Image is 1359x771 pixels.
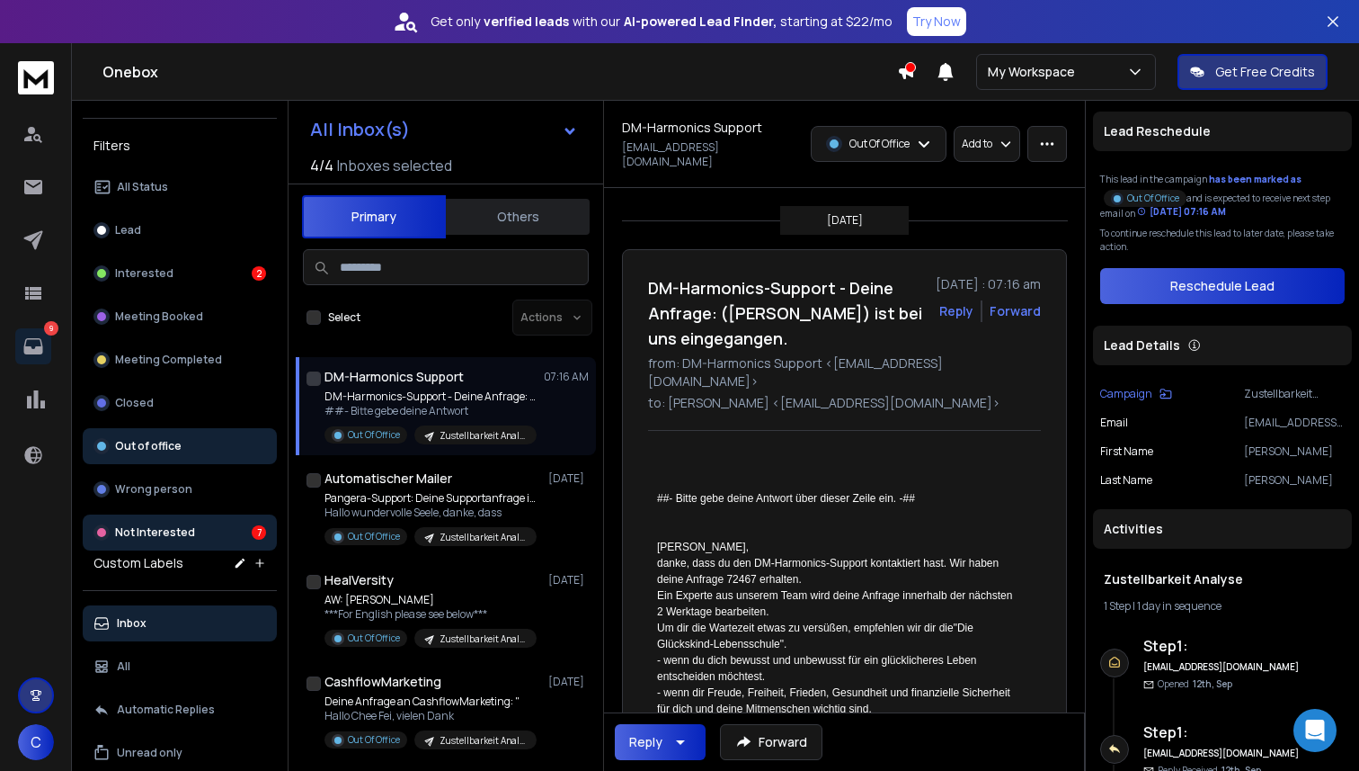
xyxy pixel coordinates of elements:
[93,554,183,572] h3: Custom Labels
[657,555,1017,620] p: danke, dass du den DM-Harmonics-Support kontaktiert hast. Wir haben deine Anfrage 72467 erhalten....
[83,385,277,421] button: Closed
[990,302,1041,320] div: Forward
[115,482,192,497] p: Wrong person
[849,137,910,151] p: Out Of Office
[83,692,277,728] button: Automatic Replies
[117,703,215,717] p: Automatic Replies
[1100,444,1153,459] p: First Name
[988,63,1082,81] p: My Workspace
[115,223,141,238] p: Lead
[1293,709,1337,752] div: Open Intercom Messenger
[324,390,540,404] p: DM-Harmonics-Support - Deine Anfrage: ([PERSON_NAME])
[117,746,182,760] p: Unread only
[1127,192,1179,205] p: Out Of Office
[1100,173,1345,220] div: This lead in the campaign and is expected to receive next step email on
[648,394,1041,412] p: to: [PERSON_NAME] <[EMAIL_ADDRESS][DOMAIN_NAME]>
[431,13,893,31] p: Get only with our starting at $22/mo
[348,530,400,543] p: Out Of Office
[907,7,966,36] button: Try Now
[328,310,360,325] label: Select
[1143,635,1301,657] h6: Step 1 :
[310,155,333,176] span: 4 / 4
[15,328,51,364] a: 9
[615,724,706,760] button: Reply
[83,428,277,464] button: Out of office
[1104,598,1131,614] span: 1 Step
[446,197,590,237] button: Others
[1137,205,1226,219] div: [DATE] 07:16 AM
[1137,598,1221,614] span: 1 day in sequence
[115,309,203,324] p: Meeting Booked
[324,491,540,506] p: Pangera-Support: Deine Supportanfrage ist bei
[648,275,925,351] h1: DM-Harmonics-Support - Deine Anfrage: ([PERSON_NAME]) ist bei uns eingegangen.
[962,137,992,151] p: Add to
[348,733,400,747] p: Out Of Office
[83,515,277,551] button: Not Interested7
[1215,63,1315,81] p: Get Free Credits
[115,439,182,453] p: Out of office
[939,302,973,320] button: Reply
[548,573,589,587] p: [DATE]
[544,370,589,384] p: 07:16 AM
[337,155,452,176] h3: Inboxes selected
[324,607,537,622] p: ***For English please see below***
[115,353,222,367] p: Meeting Completed
[1209,173,1301,185] span: has been marked as
[83,256,277,291] button: Interested2
[296,112,592,148] button: All Inbox(s)
[310,121,410,139] h1: All Inbox(s)
[1100,227,1345,254] p: To continue reschedule this lead to later date, please take action.
[1244,444,1345,459] p: [PERSON_NAME]
[648,354,1041,390] p: from: DM-Harmonics Support <[EMAIL_ADDRESS][DOMAIN_NAME]>
[83,299,277,335] button: Meeting Booked
[83,735,277,771] button: Unread only
[302,195,446,238] button: Primary
[1104,122,1211,140] p: Lead Reschedule
[827,213,863,228] p: [DATE]
[1100,268,1345,304] button: Reschedule Lead
[83,212,277,248] button: Lead
[83,342,277,378] button: Meeting Completed
[1100,387,1152,401] p: Campaign
[324,506,540,520] p: Hallo wundervolle Seele, danke, dass
[18,61,54,94] img: logo
[1093,509,1352,549] div: Activities
[115,266,173,281] p: Interested
[1104,336,1180,354] p: Lead Details
[252,266,266,281] div: 2
[324,470,452,488] h1: Automatischer Mailer
[83,605,277,641] button: Inbox
[83,471,277,507] button: Wrong person
[324,709,537,723] p: Hallo Chee Fei, vielen Dank
[1100,473,1152,488] p: Last Name
[324,404,540,418] p: ##- Bitte gebe deine Antwort
[324,571,394,589] h1: HealVersity
[622,119,762,137] h1: DM-Harmonics Support
[348,632,400,645] p: Out Of Office
[484,13,569,31] strong: verified leads
[252,525,266,540] div: 7
[83,133,277,158] h3: Filters
[1244,473,1345,488] p: [PERSON_NAME]
[629,733,662,751] div: Reply
[324,368,464,386] h1: DM-Harmonics Support
[1143,722,1301,743] h6: Step 1 :
[348,428,400,442] p: Out Of Office
[936,275,1041,293] p: [DATE] : 07:16 am
[657,490,1017,507] div: ##- Bitte gebe deine Antwort über dieser Zeile ein. -##
[44,321,58,336] p: 9
[912,13,961,31] p: Try Now
[324,673,441,691] h1: CashflowMarketing
[1244,387,1345,401] p: Zustellbarkeit Analyse
[1143,660,1301,674] h6: [EMAIL_ADDRESS][DOMAIN_NAME]
[1100,416,1128,430] p: Email
[1177,54,1328,90] button: Get Free Credits
[657,539,1017,555] p: [PERSON_NAME],
[117,180,168,194] p: All Status
[18,724,54,760] button: C
[1244,416,1345,430] p: [EMAIL_ADDRESS][DOMAIN_NAME]
[115,525,195,540] p: Not Interested
[117,659,130,674] p: All
[1104,570,1341,588] h1: Zustellbarkeit Analyse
